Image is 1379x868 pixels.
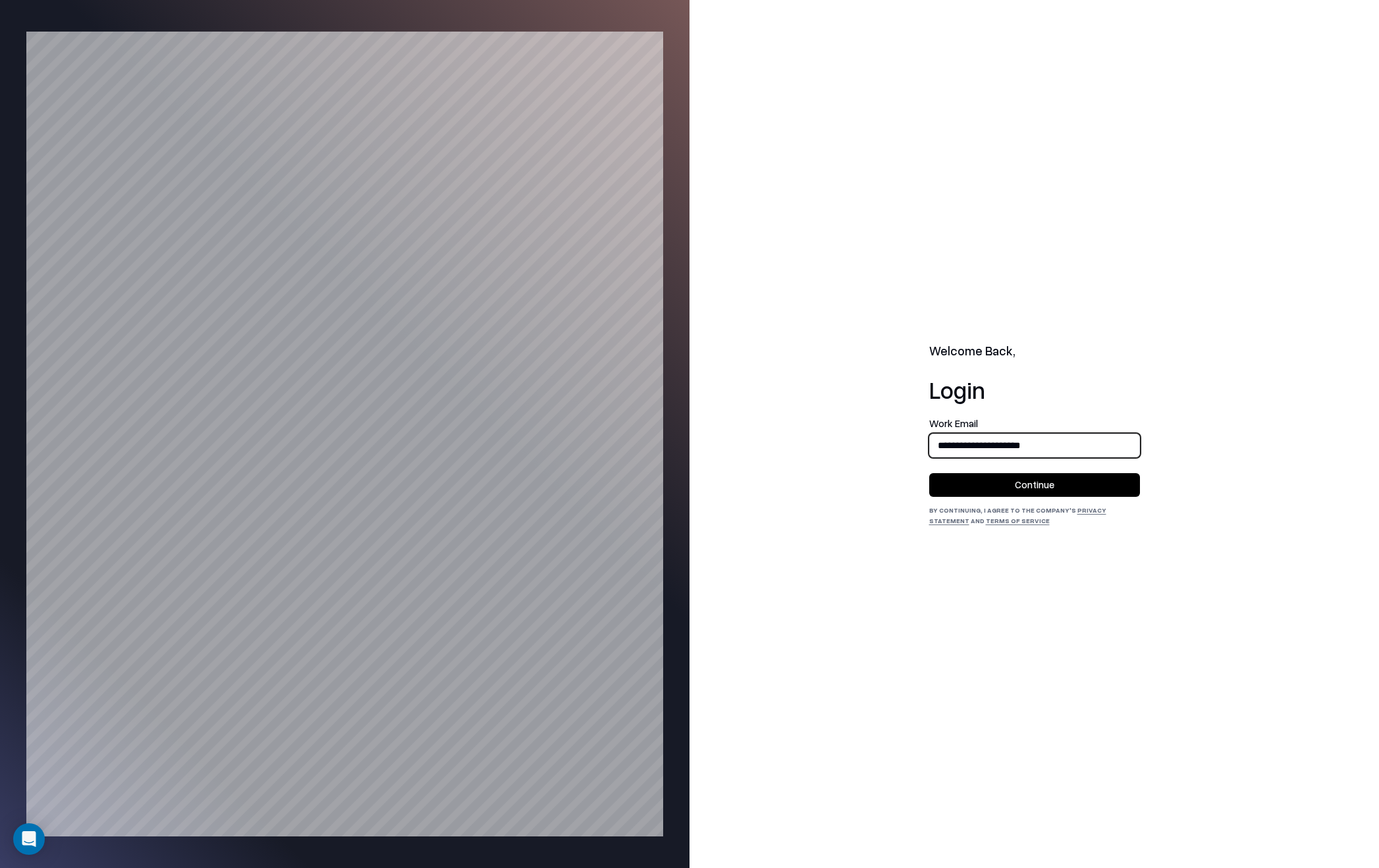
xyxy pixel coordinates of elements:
label: Work Email [929,419,1140,428]
h1: Login [929,376,1140,403]
div: Open Intercom Messenger [13,823,45,855]
div: By continuing, I agree to the Company's and [929,505,1140,526]
button: Continue [929,473,1140,497]
a: Privacy Statement [929,506,1106,524]
h2: Welcome Back, [929,342,1140,361]
a: Terms of Service [986,517,1050,524]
